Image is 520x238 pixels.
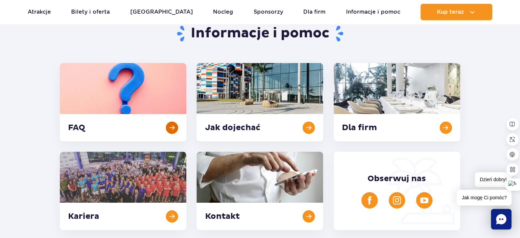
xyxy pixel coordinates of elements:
a: [GEOGRAPHIC_DATA] [130,4,193,20]
button: Kup teraz [421,4,492,20]
a: Bilety i oferta [71,4,110,20]
a: Informacje i pomoc [346,4,400,20]
a: Atrakcje [28,4,51,20]
span: Dzień dobry! [475,172,511,187]
h1: Informacje i pomoc [60,25,460,42]
div: Chat [491,209,511,229]
a: Sponsorzy [254,4,283,20]
span: Kup teraz [437,9,464,15]
a: Nocleg [213,4,233,20]
img: YouTube [420,196,428,204]
img: Facebook [365,196,374,204]
a: Dla firm [303,4,325,20]
img: Instagram [393,196,401,204]
span: Obserwuj nas [368,174,426,184]
span: Jak mogę Ci pomóc? [457,190,511,205]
